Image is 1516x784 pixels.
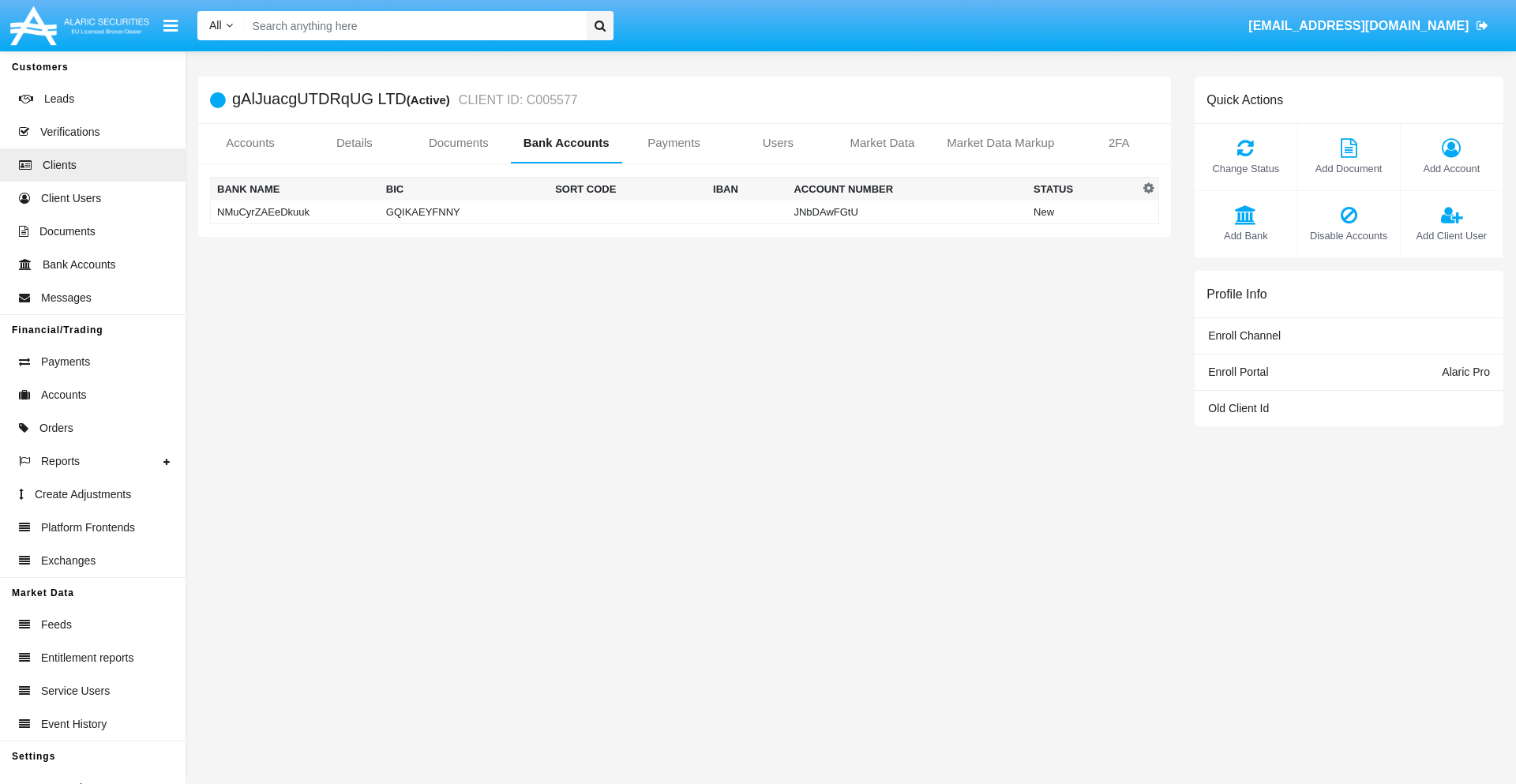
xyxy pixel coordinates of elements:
th: Bank Name [211,178,380,201]
h6: Profile Info [1206,287,1266,302]
td: GQIKAEYFNNY [380,201,549,224]
a: Market Data [830,124,934,162]
span: Create Adjustments [35,486,131,503]
a: Bank Accounts [511,124,622,162]
a: Payments [622,124,726,162]
span: Add Bank [1203,228,1289,243]
span: Entitlement reports [41,650,134,666]
a: Documents [407,124,511,162]
td: NMuCyrZAEeDkuuk [211,201,380,224]
a: Details [302,124,407,162]
span: Messages [41,290,92,306]
td: JNbDAwFGtU [787,201,1027,224]
a: All [197,17,245,34]
a: Market Data Markup [934,124,1067,162]
span: Add Account [1409,161,1495,176]
span: Exchanges [41,553,96,569]
span: Add Client User [1409,228,1495,243]
a: [EMAIL_ADDRESS][DOMAIN_NAME] [1241,4,1496,48]
input: Search [245,11,581,40]
span: Accounts [41,387,87,403]
img: Logo image [8,2,152,49]
span: [EMAIL_ADDRESS][DOMAIN_NAME] [1248,19,1469,32]
h6: Quick Actions [1206,92,1283,107]
span: Service Users [41,683,110,700]
span: Client Users [41,190,101,207]
span: Reports [41,453,80,470]
span: Enroll Channel [1208,329,1281,342]
small: CLIENT ID: C005577 [455,94,578,107]
td: New [1027,201,1139,224]
span: Disable Accounts [1305,228,1391,243]
a: Users [726,124,830,162]
span: Old Client Id [1208,402,1269,415]
span: Platform Frontends [41,520,135,536]
span: Verifications [40,124,99,141]
span: Clients [43,157,77,174]
a: Accounts [198,124,302,162]
span: Alaric Pro [1442,366,1490,378]
span: Leads [44,91,74,107]
span: Enroll Portal [1208,366,1268,378]
span: All [209,19,222,32]
span: Payments [41,354,90,370]
span: Add Document [1305,161,1391,176]
th: Account Number [787,178,1027,201]
th: BIC [380,178,549,201]
h5: gAlJuacgUTDRqUG LTD [232,91,578,109]
th: Sort Code [549,178,707,201]
div: (Active) [407,91,455,109]
th: IBAN [707,178,787,201]
span: Orders [39,420,73,437]
span: Feeds [41,617,72,633]
th: Status [1027,178,1139,201]
span: Event History [41,716,107,733]
a: 2FA [1067,124,1171,162]
span: Bank Accounts [43,257,116,273]
span: Change Status [1203,161,1289,176]
span: Documents [39,223,96,240]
